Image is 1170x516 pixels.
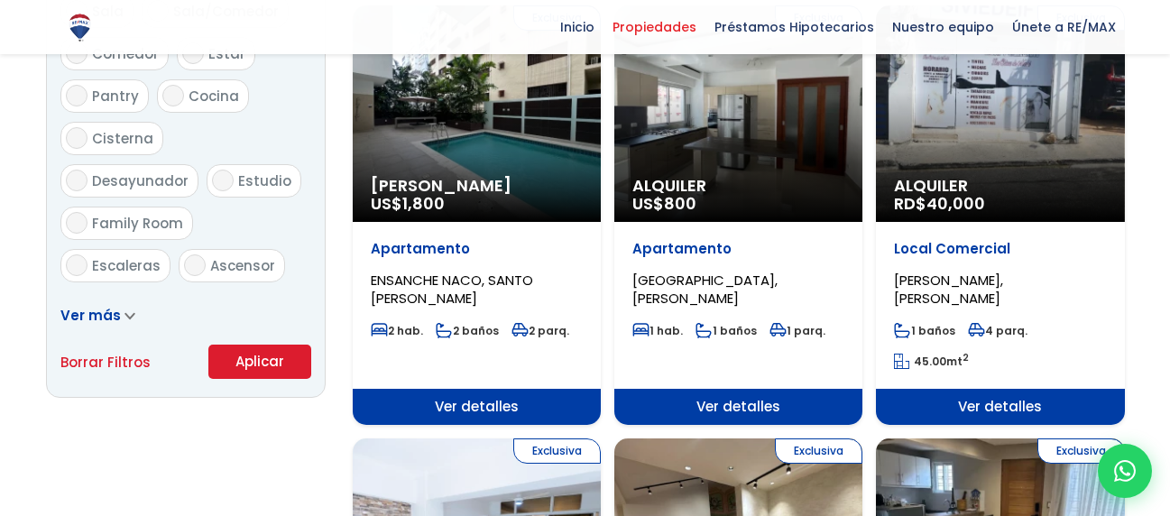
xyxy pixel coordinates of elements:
[92,87,139,106] span: Pantry
[894,240,1106,258] p: Local Comercial
[894,354,969,369] span: mt
[162,85,184,106] input: Cocina
[210,256,275,275] span: Ascensor
[914,354,946,369] span: 45.00
[894,177,1106,195] span: Alquiler
[92,171,189,190] span: Desayunador
[371,271,533,308] span: ENSANCHE NACO, SANTO [PERSON_NAME]
[632,177,844,195] span: Alquiler
[926,192,985,215] span: 40,000
[664,192,696,215] span: 800
[696,323,757,338] span: 1 baños
[189,87,239,106] span: Cocina
[92,129,153,148] span: Cisterna
[66,170,88,191] input: Desayunador
[66,254,88,276] input: Escaleras
[614,389,862,425] span: Ver detalles
[212,170,234,191] input: Estudio
[66,127,88,149] input: Cisterna
[184,254,206,276] input: Ascensor
[632,323,683,338] span: 1 hab.
[968,323,1027,338] span: 4 parq.
[632,271,778,308] span: [GEOGRAPHIC_DATA], [PERSON_NAME]
[92,214,183,233] span: Family Room
[705,14,883,41] span: Préstamos Hipotecarios
[60,351,151,373] a: Borrar Filtros
[894,323,955,338] span: 1 baños
[371,323,423,338] span: 2 hab.
[513,438,601,464] span: Exclusiva
[353,389,601,425] span: Ver detalles
[60,306,135,325] a: Ver más
[208,345,311,379] button: Aplicar
[64,12,96,43] img: Logo de REMAX
[371,192,445,215] span: US$
[632,192,696,215] span: US$
[92,256,161,275] span: Escaleras
[371,177,583,195] span: [PERSON_NAME]
[963,351,969,364] sup: 2
[632,240,844,258] p: Apartamento
[60,306,121,325] span: Ver más
[436,323,499,338] span: 2 baños
[775,438,862,464] span: Exclusiva
[371,240,583,258] p: Apartamento
[1037,438,1125,464] span: Exclusiva
[66,85,88,106] input: Pantry
[402,192,445,215] span: 1,800
[894,192,985,215] span: RD$
[876,5,1124,425] a: Exclusiva Alquiler RD$40,000 Local Comercial [PERSON_NAME], [PERSON_NAME] 1 baños 4 parq. 45.00mt...
[603,14,705,41] span: Propiedades
[551,14,603,41] span: Inicio
[769,323,825,338] span: 1 parq.
[511,323,569,338] span: 2 parq.
[238,171,291,190] span: Estudio
[876,389,1124,425] span: Ver detalles
[66,212,88,234] input: Family Room
[614,5,862,425] a: Exclusiva Alquiler US$800 Apartamento [GEOGRAPHIC_DATA], [PERSON_NAME] 1 hab. 1 baños 1 parq. Ver...
[883,14,1003,41] span: Nuestro equipo
[1003,14,1125,41] span: Únete a RE/MAX
[894,271,1003,308] span: [PERSON_NAME], [PERSON_NAME]
[353,5,601,425] a: Exclusiva [PERSON_NAME] US$1,800 Apartamento ENSANCHE NACO, SANTO [PERSON_NAME] 2 hab. 2 baños 2 ...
